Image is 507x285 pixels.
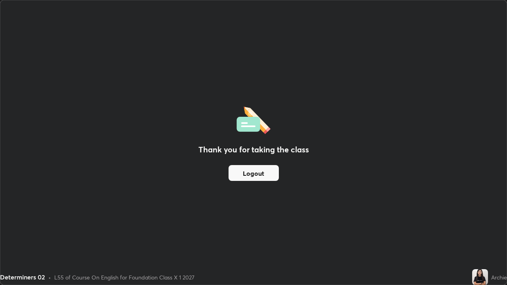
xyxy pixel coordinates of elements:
[54,273,194,281] div: L55 of Course On English for Foundation Class X 1 2027
[48,273,51,281] div: •
[236,104,271,134] img: offlineFeedback.1438e8b3.svg
[472,269,488,285] img: e6b5cdc77f1246098bb26dacd87241fc.jpg
[229,165,279,181] button: Logout
[198,144,309,156] h2: Thank you for taking the class
[491,273,507,281] div: Archie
